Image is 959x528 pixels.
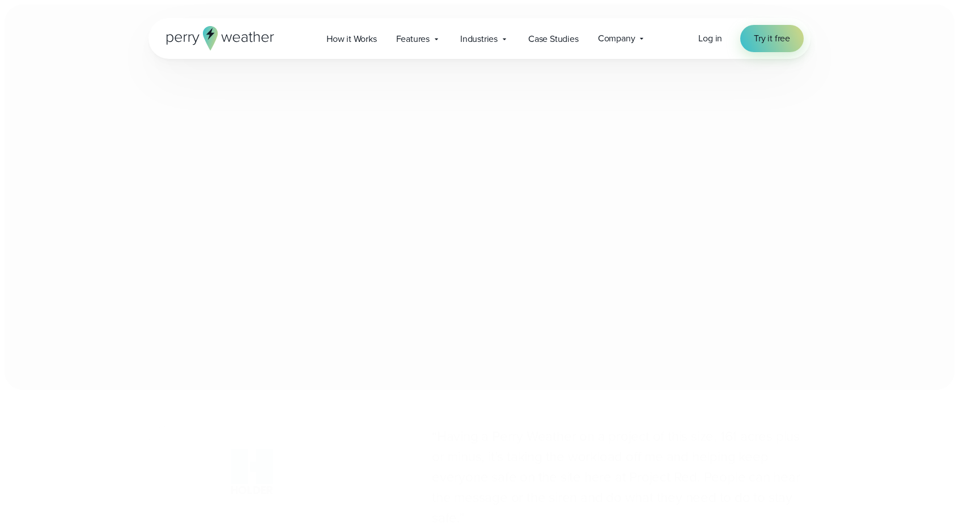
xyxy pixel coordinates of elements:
[396,32,430,46] span: Features
[698,32,722,45] a: Log in
[598,32,635,45] span: Company
[460,32,498,46] span: Industries
[740,25,804,52] a: Try it free
[528,32,579,46] span: Case Studies
[317,27,387,50] a: How it Works
[519,27,588,50] a: Case Studies
[326,32,377,46] span: How it Works
[754,32,790,45] span: Try it free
